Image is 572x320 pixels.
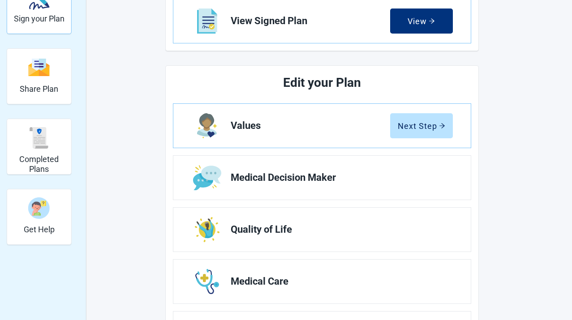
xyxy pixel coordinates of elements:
span: Medical Decision Maker [231,172,446,183]
h2: Completed Plans [11,154,68,174]
img: svg%3e [28,127,50,149]
div: Next Step [398,121,445,130]
span: Medical Care [231,276,446,287]
h2: Get Help [24,225,55,235]
a: Edit Medical Decision Maker section [173,156,471,200]
div: View [408,17,435,26]
a: Edit Quality of Life section [173,208,471,252]
a: Edit Medical Care section [173,260,471,303]
button: Next Steparrow-right [390,113,453,138]
button: Viewarrow-right [390,9,453,34]
img: svg%3e [28,58,50,77]
div: Completed Plans [7,119,72,175]
img: person-question-x68TBcxA.svg [28,197,50,219]
h2: Edit your Plan [206,73,438,93]
span: Values [231,120,390,131]
span: arrow-right [439,123,445,129]
div: Share Plan [7,48,72,104]
a: Edit Values section [173,104,471,148]
div: Get Help [7,189,72,245]
span: Quality of Life [231,224,446,235]
h2: Share Plan [20,84,58,94]
span: View Signed Plan [231,16,390,26]
span: arrow-right [429,18,435,24]
h2: Sign your Plan [14,14,65,24]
